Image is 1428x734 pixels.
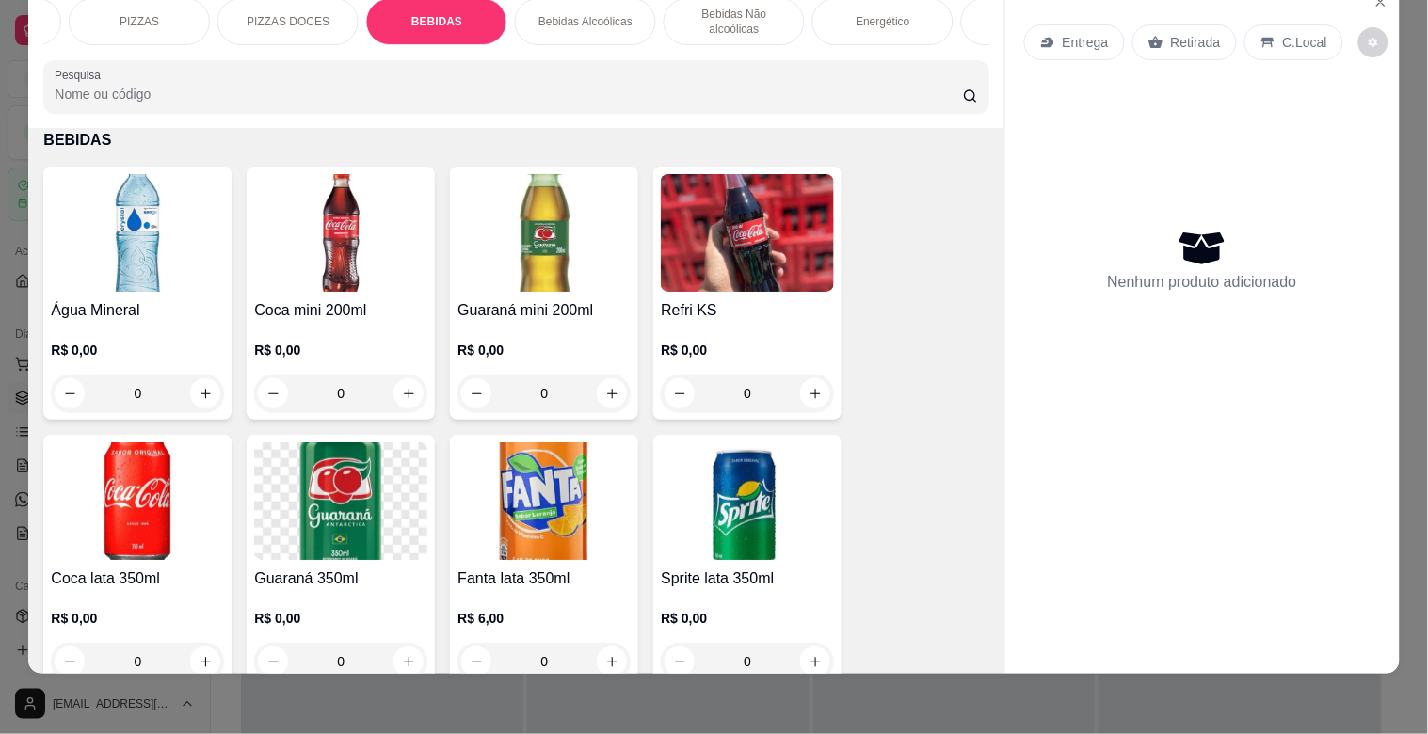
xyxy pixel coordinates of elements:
[55,67,107,83] label: Pesquisa
[857,14,910,29] p: Energético
[661,567,834,590] h4: Sprite lata 350ml
[55,85,963,104] input: Pesquisa
[461,646,491,677] button: decrease-product-quantity
[254,341,427,359] p: R$ 0,00
[457,341,631,359] p: R$ 0,00
[51,567,224,590] h4: Coca lata 350ml
[597,646,627,677] button: increase-product-quantity
[254,567,427,590] h4: Guaraná 350ml
[1283,33,1327,52] p: C.Local
[680,7,789,37] p: Bebidas Não alcoólicas
[661,299,834,322] h4: Refri KS
[661,341,834,359] p: R$ 0,00
[411,14,462,29] p: BEBIDAS
[254,442,427,560] img: product-image
[51,299,224,322] h4: Água Mineral
[247,14,329,29] p: PIZZAS DOCES
[43,129,988,152] p: BEBIDAS
[457,442,631,560] img: product-image
[51,174,224,292] img: product-image
[254,299,427,322] h4: Coca mini 200ml
[457,174,631,292] img: product-image
[457,567,631,590] h4: Fanta lata 350ml
[51,609,224,628] p: R$ 0,00
[254,174,427,292] img: product-image
[457,299,631,322] h4: Guaraná mini 200ml
[51,341,224,359] p: R$ 0,00
[457,609,631,628] p: R$ 6,00
[661,442,834,560] img: product-image
[254,609,427,628] p: R$ 0,00
[538,14,633,29] p: Bebidas Alcoólicas
[661,609,834,628] p: R$ 0,00
[51,442,224,560] img: product-image
[661,174,834,292] img: product-image
[1063,33,1109,52] p: Entrega
[1171,33,1221,52] p: Retirada
[120,14,159,29] p: PIZZAS
[1108,271,1297,294] p: Nenhum produto adicionado
[1358,27,1388,57] button: decrease-product-quantity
